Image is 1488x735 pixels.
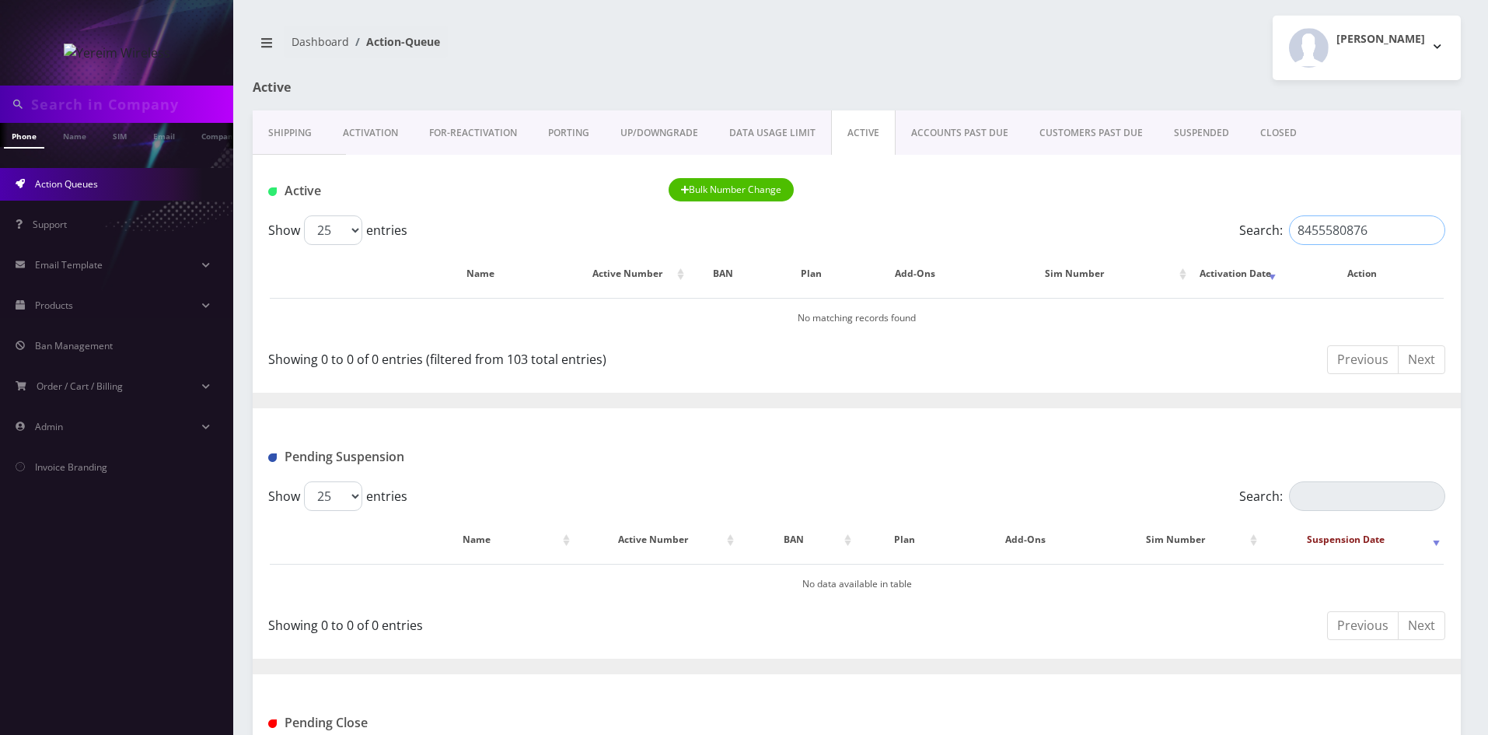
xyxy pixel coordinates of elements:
td: No matching records found [270,298,1444,338]
span: Products [35,299,73,312]
a: Dashboard [292,34,349,49]
a: Next [1398,345,1445,374]
a: UP/DOWNGRADE [605,110,714,156]
img: Yereim Wireless [64,44,170,62]
th: BAN [690,251,756,296]
th: Add-Ons [865,251,965,296]
a: CUSTOMERS PAST DUE [1024,110,1158,156]
th: Active Number: activate to sort column ascending [575,251,688,296]
label: Search: [1239,481,1445,511]
input: Search: [1289,481,1445,511]
span: Email Template [35,258,103,271]
a: CLOSED [1245,110,1312,156]
th: Action [1281,251,1444,296]
span: Ban Management [35,339,113,352]
th: Name [387,251,573,296]
th: Add-Ons [954,517,1096,562]
input: Search in Company [31,89,229,119]
span: Action Queues [35,177,98,191]
th: Plan [857,517,952,562]
th: Sim Number: activate to sort column ascending [1099,517,1261,562]
th: Active Number: activate to sort column ascending [575,517,738,562]
td: No data available in table [270,564,1444,604]
img: Pending Suspension [268,453,277,462]
a: Shipping [253,110,327,156]
button: Bulk Number Change [669,178,795,201]
h1: Pending Suspension [268,450,645,464]
a: Activation [327,110,414,156]
h1: Pending Close [268,716,645,730]
label: Show entries [268,215,407,245]
span: Admin [35,420,63,433]
nav: breadcrumb [253,26,845,70]
li: Action-Queue [349,33,440,50]
a: ACCOUNTS PAST DUE [896,110,1024,156]
a: Email [145,123,183,147]
th: Sim Number: activate to sort column ascending [966,251,1190,296]
span: Support [33,218,67,231]
img: Active [268,187,277,196]
a: Company [194,123,246,147]
button: [PERSON_NAME] [1273,16,1461,80]
a: SUSPENDED [1158,110,1245,156]
input: Search: [1289,215,1445,245]
a: Name [55,123,94,147]
a: Next [1398,611,1445,640]
th: Activation Date: activate to sort column ascending [1192,251,1280,296]
a: DATA USAGE LIMIT [714,110,831,156]
div: Showing 0 to 0 of 0 entries (filtered from 103 total entries) [268,344,845,369]
h2: [PERSON_NAME] [1336,33,1425,46]
th: BAN: activate to sort column ascending [739,517,855,562]
span: Invoice Branding [35,460,107,474]
img: Pending Close [268,719,277,728]
a: PORTING [533,110,605,156]
th: Plan [758,251,865,296]
a: Phone [4,123,44,149]
span: Order / Cart / Billing [37,380,123,393]
div: Showing 0 to 0 of 0 entries [268,610,845,635]
h1: Active [253,80,640,95]
a: FOR-REActivation [414,110,533,156]
h1: Active [268,184,645,198]
th: Name: activate to sort column ascending [388,517,574,562]
th: Suspension Date: activate to sort column ascending [1263,517,1444,562]
a: Previous [1327,611,1399,640]
select: Showentries [304,481,362,511]
select: Showentries [304,215,362,245]
a: ACTIVE [831,110,896,156]
a: SIM [105,123,134,147]
label: Show entries [268,481,407,511]
a: Previous [1327,345,1399,374]
label: Search: [1239,215,1445,245]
